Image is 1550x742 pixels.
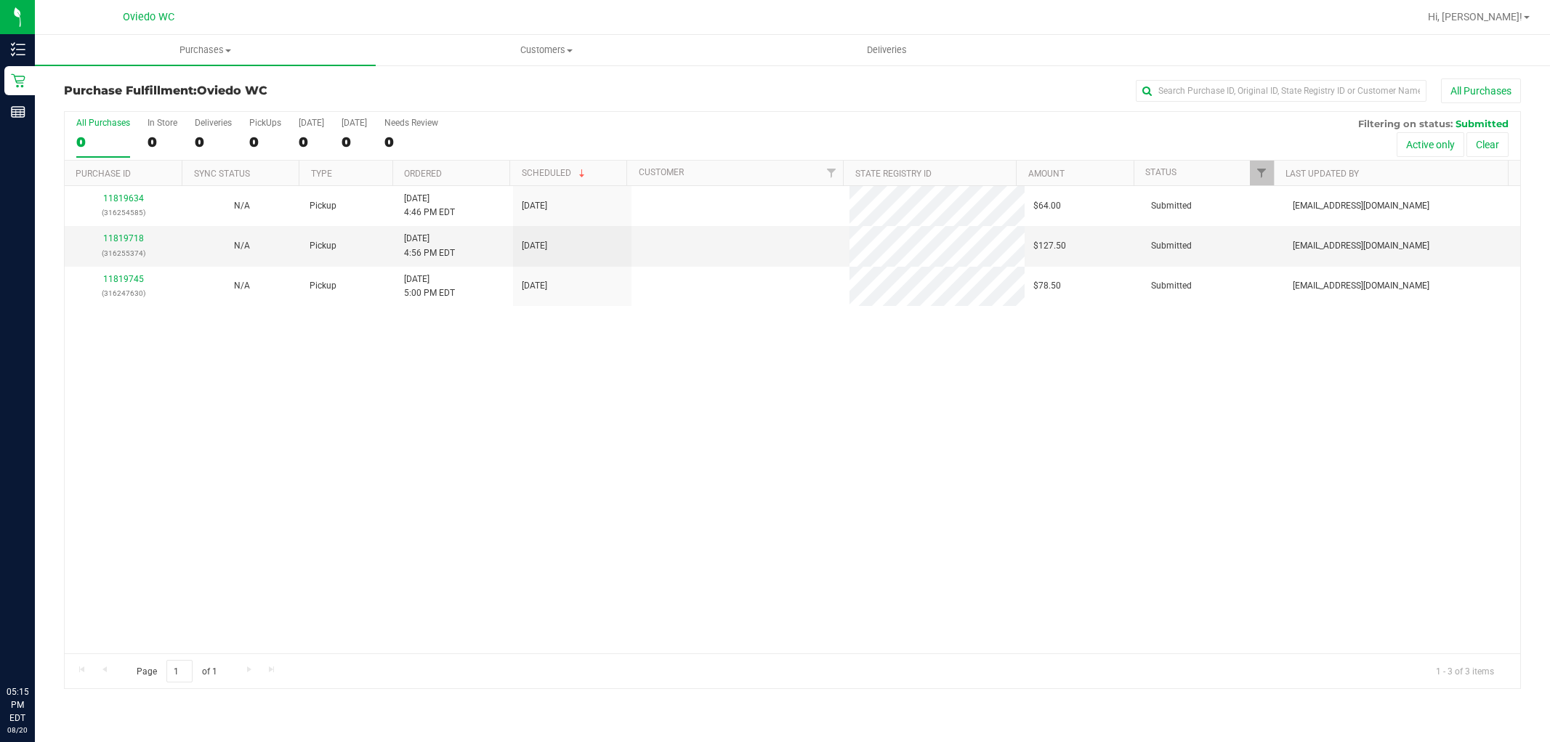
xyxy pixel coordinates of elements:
a: Sync Status [194,169,250,179]
span: Not Applicable [234,241,250,251]
span: $78.50 [1033,279,1061,293]
span: Purchases [35,44,376,57]
div: 0 [76,134,130,150]
span: [EMAIL_ADDRESS][DOMAIN_NAME] [1293,239,1429,253]
span: Customers [376,44,716,57]
span: [DATE] [522,199,547,213]
a: State Registry ID [855,169,932,179]
inline-svg: Reports [11,105,25,119]
a: 11819634 [103,193,144,203]
div: [DATE] [299,118,324,128]
a: Purchases [35,35,376,65]
p: (316254585) [73,206,174,219]
span: [DATE] 4:46 PM EDT [404,192,455,219]
a: Customer [639,167,684,177]
p: 08/20 [7,725,28,735]
div: All Purchases [76,118,130,128]
span: 1 - 3 of 3 items [1424,660,1506,682]
a: Deliveries [717,35,1057,65]
a: 11819745 [103,274,144,284]
button: N/A [234,279,250,293]
a: Amount [1028,169,1065,179]
div: 0 [342,134,367,150]
input: 1 [166,660,193,682]
div: [DATE] [342,118,367,128]
p: 05:15 PM EDT [7,685,28,725]
div: PickUps [249,118,281,128]
span: [DATE] [522,279,547,293]
span: Pickup [310,279,336,293]
a: Ordered [404,169,442,179]
a: Filter [1250,161,1274,185]
span: [DATE] [522,239,547,253]
div: In Store [148,118,177,128]
button: All Purchases [1441,78,1521,103]
span: Oviedo WC [197,84,267,97]
span: Oviedo WC [123,11,174,23]
a: Status [1145,167,1176,177]
div: 0 [384,134,438,150]
span: Submitted [1151,239,1192,253]
span: Hi, [PERSON_NAME]! [1428,11,1522,23]
button: N/A [234,239,250,253]
a: Scheduled [522,168,588,178]
span: Submitted [1151,279,1192,293]
p: (316255374) [73,246,174,260]
span: [DATE] 5:00 PM EDT [404,273,455,300]
span: Pickup [310,199,336,213]
inline-svg: Retail [11,73,25,88]
span: Not Applicable [234,281,250,291]
a: Last Updated By [1285,169,1359,179]
div: Needs Review [384,118,438,128]
span: [EMAIL_ADDRESS][DOMAIN_NAME] [1293,279,1429,293]
span: [DATE] 4:56 PM EDT [404,232,455,259]
span: Page of 1 [124,660,229,682]
div: 0 [195,134,232,150]
button: Clear [1466,132,1509,157]
span: Pickup [310,239,336,253]
div: 0 [299,134,324,150]
p: (316247630) [73,286,174,300]
a: 11819718 [103,233,144,243]
span: Submitted [1151,199,1192,213]
span: $127.50 [1033,239,1066,253]
iframe: Resource center [15,626,58,669]
h3: Purchase Fulfillment: [64,84,549,97]
a: Filter [819,161,843,185]
span: Submitted [1456,118,1509,129]
div: 0 [148,134,177,150]
a: Customers [376,35,717,65]
span: [EMAIL_ADDRESS][DOMAIN_NAME] [1293,199,1429,213]
button: N/A [234,199,250,213]
button: Active only [1397,132,1464,157]
div: Deliveries [195,118,232,128]
span: Deliveries [847,44,927,57]
span: Not Applicable [234,201,250,211]
span: $64.00 [1033,199,1061,213]
inline-svg: Inventory [11,42,25,57]
div: 0 [249,134,281,150]
span: Filtering on status: [1358,118,1453,129]
input: Search Purchase ID, Original ID, State Registry ID or Customer Name... [1136,80,1426,102]
a: Purchase ID [76,169,131,179]
a: Type [311,169,332,179]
